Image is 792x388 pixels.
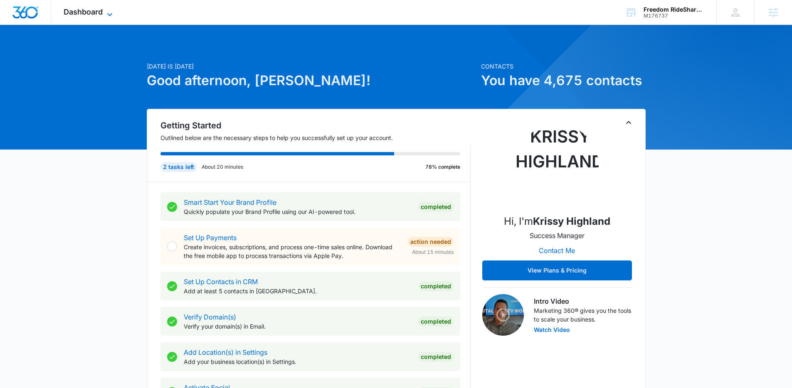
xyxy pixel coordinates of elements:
h2: Getting Started [160,119,471,132]
div: Completed [418,281,454,291]
p: 78% complete [425,163,460,171]
p: Verify your domain(s) in Email. [184,322,412,331]
img: Intro Video [482,294,524,336]
button: Contact Me [530,241,583,260]
p: Add at least 5 contacts in [GEOGRAPHIC_DATA]. [184,287,412,295]
p: Add your business location(s) in Settings. [184,357,412,366]
a: Smart Start Your Brand Profile [184,198,276,206]
h3: Intro Video [534,296,632,306]
a: Verify Domain(s) [184,313,236,321]
p: [DATE] is [DATE] [147,62,476,71]
a: Set Up Payments [184,233,237,242]
div: Completed [418,317,454,327]
div: Completed [418,202,454,212]
button: Toggle Collapse [624,118,634,128]
div: 2 tasks left [160,162,197,172]
button: Watch Video [534,327,570,333]
span: Dashboard [64,7,103,16]
p: Hi, I'm [504,214,610,229]
button: View Plans & Pricing [482,260,632,280]
div: account name [644,6,704,13]
img: Krissy Highland [516,124,599,207]
p: Success Manager [530,231,585,241]
p: Marketing 360® gives you the tools to scale your business. [534,306,632,324]
span: About 15 minutes [412,248,454,256]
h1: You have 4,675 contacts [481,71,646,91]
p: About 20 minutes [202,163,243,171]
div: Action Needed [408,237,454,247]
div: Completed [418,352,454,362]
p: Contacts [481,62,646,71]
a: Add Location(s) in Settings [184,348,267,356]
h1: Good afternoon, [PERSON_NAME]! [147,71,476,91]
strong: Krissy Highland [533,215,610,227]
p: Quickly populate your Brand Profile using our AI-powered tool. [184,207,412,216]
a: Set Up Contacts in CRM [184,277,258,286]
p: Outlined below are the necessary steps to help you successfully set up your account. [160,133,471,142]
p: Create invoices, subscriptions, and process one-time sales online. Download the free mobile app t... [184,243,401,260]
div: account id [644,13,704,19]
